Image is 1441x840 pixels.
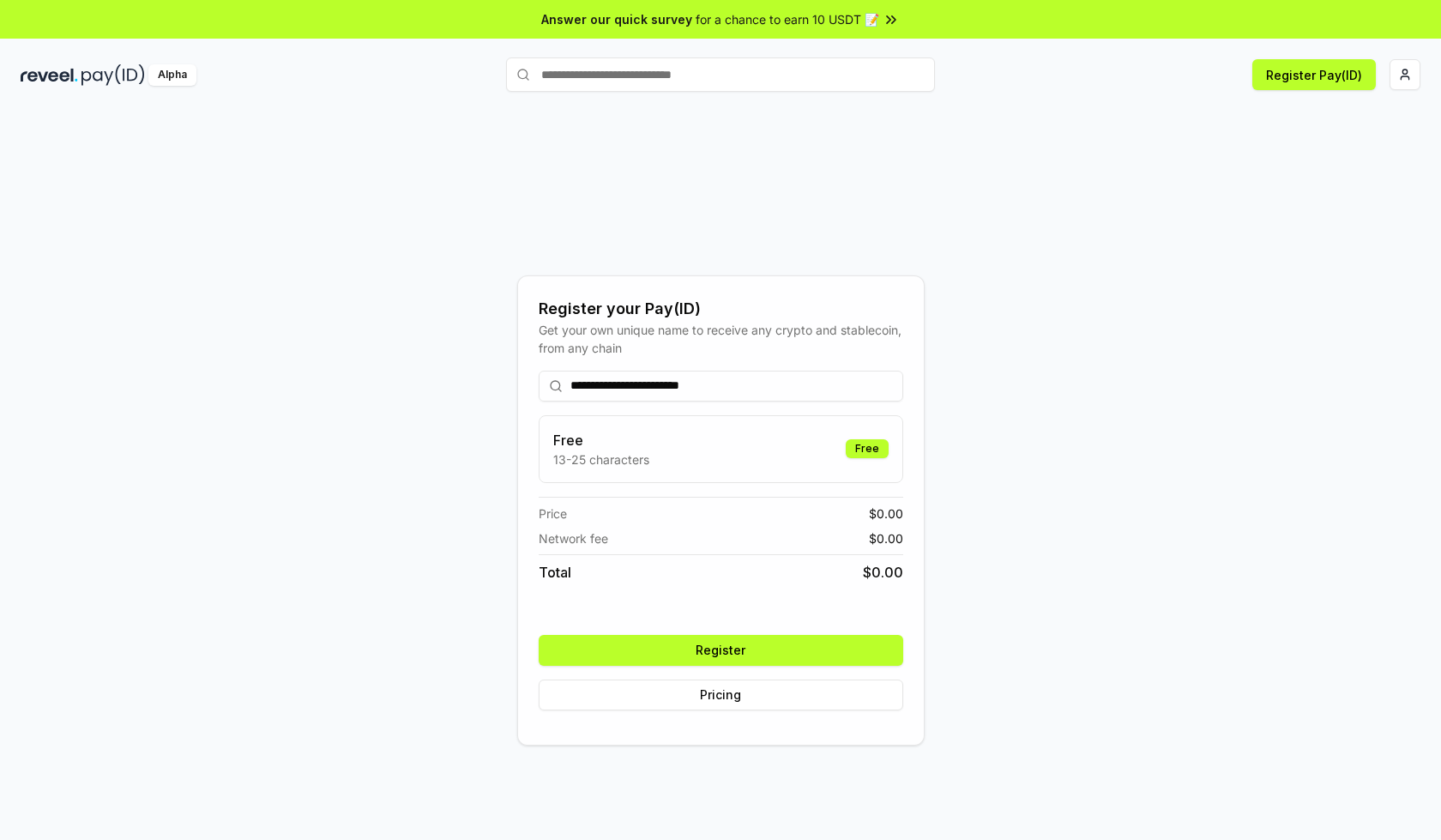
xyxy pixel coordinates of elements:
span: Network fee [539,529,608,547]
span: $ 0.00 [869,505,903,523]
button: Register Pay(ID) [1252,59,1376,90]
span: $ 0.00 [863,562,903,583]
div: Register your Pay(ID) [539,297,903,321]
div: Get your own unique name to receive any crypto and stablecoin, from any chain [539,321,903,357]
button: Pricing [539,680,903,710]
div: Free [846,439,889,458]
button: Register [539,635,903,666]
span: Total [539,562,571,583]
div: Alpha [148,64,196,86]
img: pay_id [81,64,145,86]
p: 13-25 characters [553,450,649,468]
span: $ 0.00 [869,529,903,547]
img: reveel_dark [21,64,78,86]
span: for a chance to earn 10 USDT 📝 [696,10,879,28]
span: Price [539,505,567,523]
h3: Free [553,430,649,450]
span: Answer our quick survey [541,10,692,28]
